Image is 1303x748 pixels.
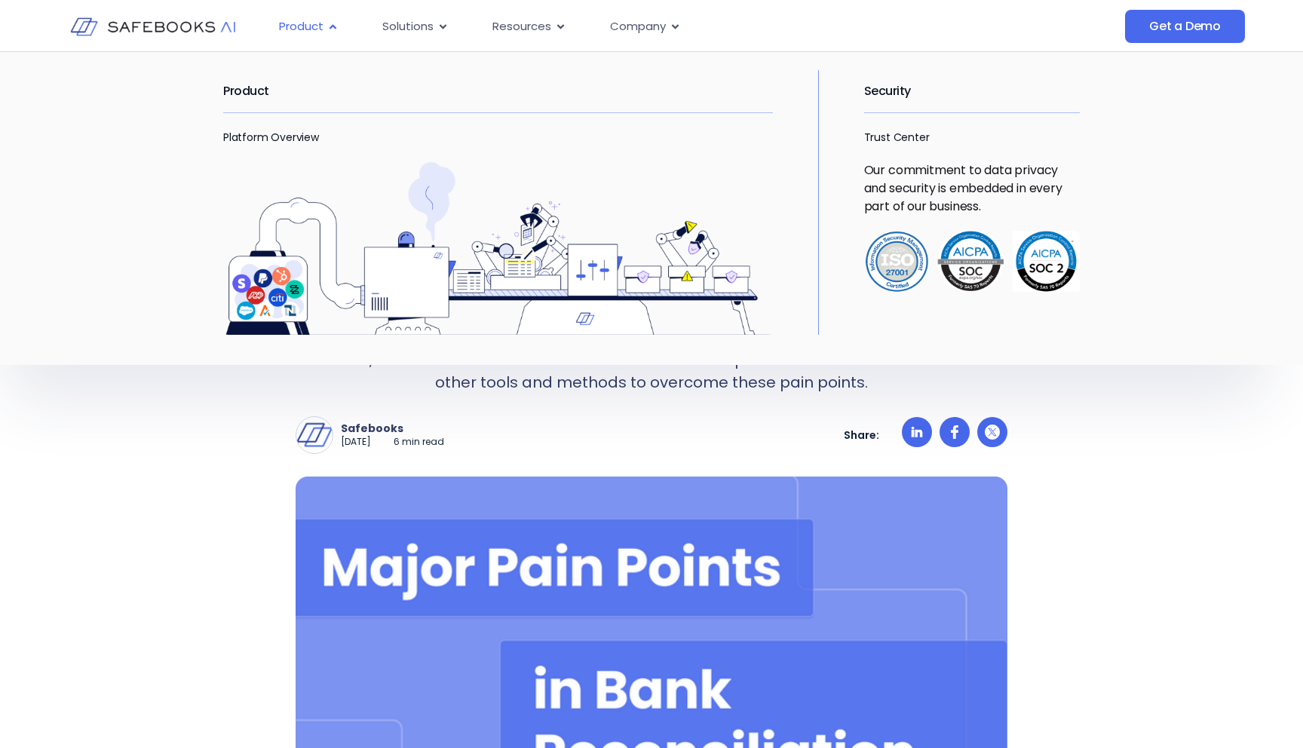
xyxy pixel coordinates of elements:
p: 6 min read [394,436,444,449]
img: Safebooks [296,417,333,453]
a: Platform Overview [223,130,319,145]
span: Solutions [382,18,434,35]
span: Company [610,18,666,35]
a: Get a Demo [1125,10,1245,43]
span: Get a Demo [1149,19,1221,34]
p: Safebooks [341,422,444,435]
p: [DATE] [341,436,371,449]
p: Share: [844,428,879,442]
nav: Menu [267,12,974,41]
a: Trust Center [864,130,930,145]
h2: Product [223,70,773,112]
h2: Security [864,70,1080,112]
span: Resources [492,18,551,35]
div: Menu Toggle [267,12,974,41]
p: Our commitment to data privacy and security is embedded in every part of our business. [864,161,1080,216]
span: Product [279,18,323,35]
